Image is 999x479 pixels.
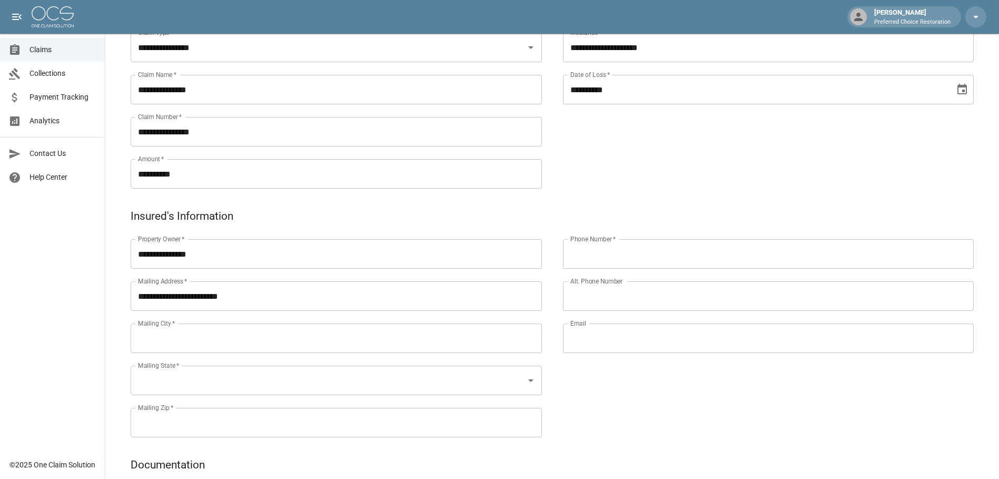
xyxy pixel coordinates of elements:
[523,40,538,55] button: Open
[570,319,586,328] label: Email
[138,70,176,79] label: Claim Name
[138,361,179,370] label: Mailing State
[32,6,74,27] img: ocs-logo-white-transparent.png
[138,277,187,286] label: Mailing Address
[874,18,951,27] p: Preferred Choice Restoration
[138,234,185,243] label: Property Owner
[29,148,96,159] span: Contact Us
[9,460,95,470] div: © 2025 One Claim Solution
[138,154,164,163] label: Amount
[523,373,538,388] button: Open
[952,79,973,100] button: Choose date, selected date is Sep 19, 2025
[138,112,182,121] label: Claim Number
[29,44,96,55] span: Claims
[138,403,174,412] label: Mailing Zip
[570,277,622,286] label: Alt. Phone Number
[570,234,616,243] label: Phone Number
[570,70,610,79] label: Date of Loss
[29,172,96,183] span: Help Center
[29,92,96,103] span: Payment Tracking
[138,319,175,328] label: Mailing City
[29,115,96,126] span: Analytics
[6,6,27,27] button: open drawer
[29,68,96,79] span: Collections
[870,7,955,26] div: [PERSON_NAME]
